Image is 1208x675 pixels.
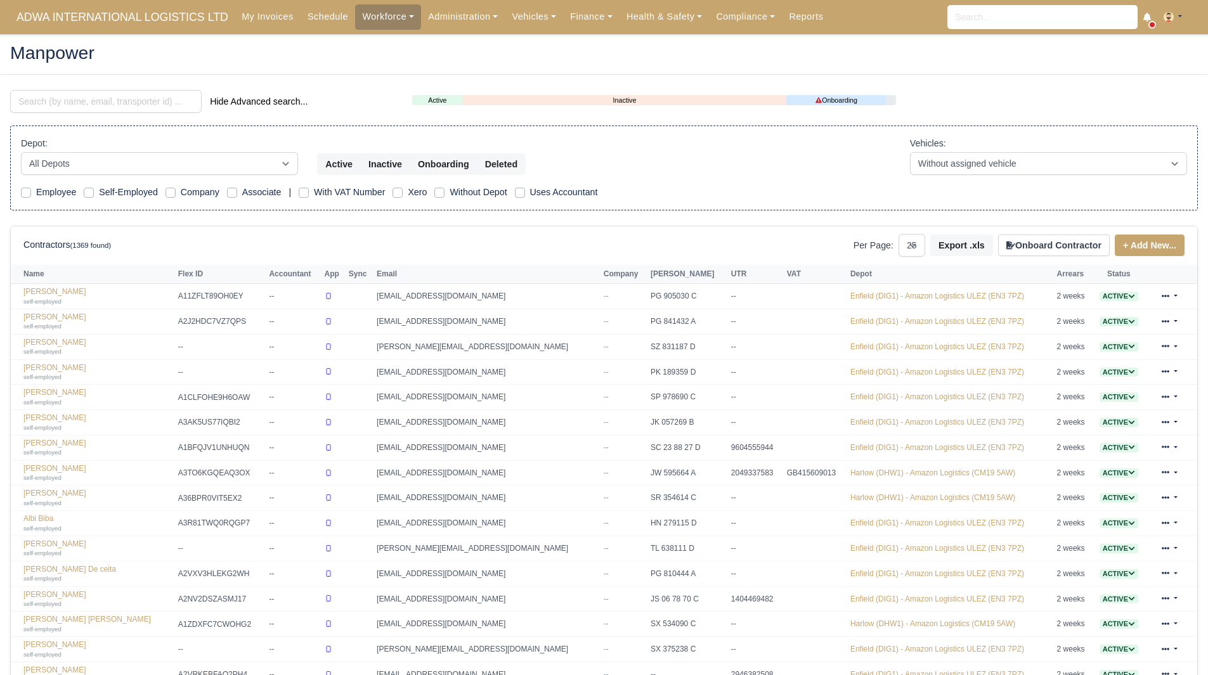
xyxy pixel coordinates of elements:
td: A3AK5US77IQBI2 [175,410,266,435]
td: [EMAIL_ADDRESS][DOMAIN_NAME] [373,359,601,385]
a: Active [1100,518,1138,527]
a: Vehicles [505,4,563,29]
th: UTR [728,265,784,284]
span: -- [604,342,609,351]
td: -- [266,561,321,586]
td: [EMAIL_ADDRESS][DOMAIN_NAME] [373,284,601,309]
td: 2 weeks [1054,359,1093,385]
td: [EMAIL_ADDRESS][DOMAIN_NAME] [373,410,601,435]
td: A1ZDXFC7CWOHG2 [175,612,266,637]
button: Active [317,153,361,175]
td: HN 279115 D [647,511,728,536]
a: [PERSON_NAME] De ceita self-employed [23,565,172,583]
th: Sync [346,265,373,284]
a: Active [1100,292,1138,300]
td: -- [266,536,321,562]
td: -- [266,359,321,385]
label: Uses Accountant [530,185,598,200]
span: -- [604,493,609,502]
th: Status [1093,265,1145,284]
td: [EMAIL_ADDRESS][DOMAIN_NAME] [373,511,601,536]
label: Per Page: [854,238,893,253]
button: Export .xls [930,235,993,256]
th: Arrears [1054,265,1093,284]
span: -- [604,317,609,326]
td: [EMAIL_ADDRESS][DOMAIN_NAME] [373,586,601,612]
span: -- [604,443,609,452]
td: SZ 831187 D [647,334,728,359]
button: Onboard Contractor [998,235,1110,256]
td: -- [266,435,321,460]
a: [PERSON_NAME] self-employed [23,439,172,457]
span: | [289,187,291,197]
th: Accountant [266,265,321,284]
span: -- [604,468,609,477]
input: Search... [947,5,1138,29]
td: -- [266,612,321,637]
small: self-employed [23,323,62,330]
td: -- [728,385,784,410]
td: [EMAIL_ADDRESS][DOMAIN_NAME] [373,385,601,410]
a: Active [1100,317,1138,326]
a: Albi Biba self-employed [23,514,172,532]
th: App [321,265,346,284]
th: Email [373,265,601,284]
span: Active [1100,493,1138,503]
td: JS 06 78 70 C [647,586,728,612]
label: Xero [408,185,427,200]
td: -- [728,410,784,435]
a: Health & Safety [620,4,710,29]
td: 9604555944 [728,435,784,460]
td: 2 weeks [1054,410,1093,435]
td: [EMAIL_ADDRESS][DOMAIN_NAME] [373,485,601,511]
a: Enfield (DIG1) - Amazon Logistics ULEZ (EN3 7PZ) [850,292,1024,300]
td: SX 375238 C [647,637,728,662]
a: [PERSON_NAME] self-employed [23,489,172,507]
td: -- [728,536,784,562]
a: [PERSON_NAME] [PERSON_NAME] self-employed [23,615,172,633]
small: self-employed [23,424,62,431]
div: Manpower [1,34,1207,75]
a: Harlow (DHW1) - Amazon Logistics (CM19 5AW) [850,619,1015,628]
span: -- [604,645,609,653]
button: Hide Advanced search... [202,91,316,112]
td: -- [266,410,321,435]
a: Enfield (DIG1) - Amazon Logistics ULEZ (EN3 7PZ) [850,443,1024,452]
td: -- [266,460,321,485]
a: Compliance [709,4,782,29]
td: 1404469482 [728,586,784,612]
a: Active [1100,619,1138,628]
a: Reports [782,4,830,29]
small: self-employed [23,348,62,355]
label: Vehicles: [910,136,946,151]
a: Active [1100,342,1138,351]
small: self-employed [23,600,62,607]
td: -- [728,612,784,637]
a: [PERSON_NAME] self-employed [23,590,172,608]
a: Enfield (DIG1) - Amazon Logistics ULEZ (EN3 7PZ) [850,392,1024,401]
td: -- [728,485,784,511]
td: -- [266,284,321,309]
td: 2 weeks [1054,536,1093,562]
small: self-employed [23,399,62,406]
a: Enfield (DIG1) - Amazon Logistics ULEZ (EN3 7PZ) [850,317,1024,326]
td: JK 057269 B [647,410,728,435]
td: -- [728,511,784,536]
span: -- [604,392,609,401]
td: -- [266,309,321,335]
span: Active [1100,342,1138,352]
td: [EMAIL_ADDRESS][DOMAIN_NAME] [373,612,601,637]
th: Name [11,265,175,284]
td: TL 638111 D [647,536,728,562]
th: Company [601,265,647,284]
span: -- [604,518,609,527]
td: [PERSON_NAME][EMAIL_ADDRESS][DOMAIN_NAME] [373,536,601,562]
span: -- [604,292,609,300]
td: PG 810444 A [647,561,728,586]
td: PK 189359 D [647,359,728,385]
td: A3TO6KGQEAQ3OX [175,460,266,485]
td: -- [175,536,266,562]
input: Search (by name, email, transporter id) ... [10,90,202,113]
span: Active [1100,645,1138,654]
